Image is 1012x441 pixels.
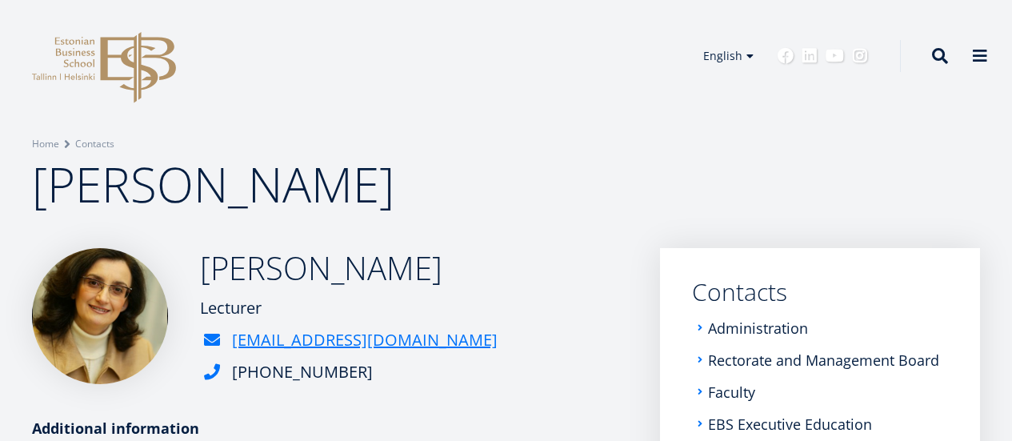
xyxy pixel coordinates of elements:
[778,48,794,64] a: Facebook
[692,280,948,304] a: Contacts
[75,136,114,152] a: Contacts
[708,384,755,400] a: Faculty
[708,416,872,432] a: EBS Executive Education
[232,360,373,384] div: [PHONE_NUMBER]
[32,248,168,384] img: Tiina Tšatšua
[852,48,868,64] a: Instagram
[32,416,628,440] div: Additional information
[826,48,844,64] a: Youtube
[708,320,808,336] a: Administration
[708,352,939,368] a: Rectorate and Management Board
[32,136,59,152] a: Home
[802,48,818,64] a: Linkedin
[232,328,498,352] a: [EMAIL_ADDRESS][DOMAIN_NAME]
[200,296,498,320] div: Lecturer
[32,151,394,217] span: [PERSON_NAME]
[200,248,498,288] h2: [PERSON_NAME]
